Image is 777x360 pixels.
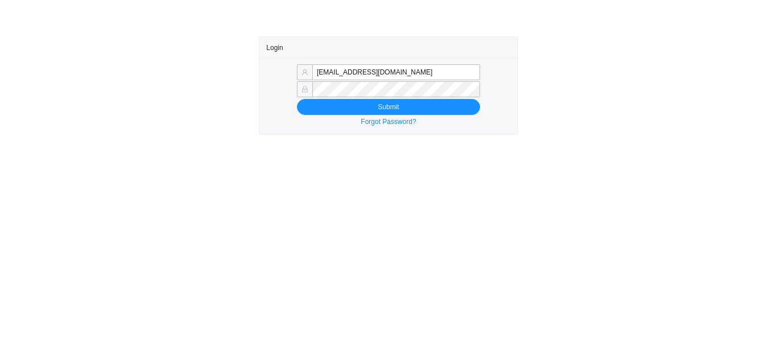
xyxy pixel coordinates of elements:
span: lock [301,86,308,93]
button: Submit [297,99,480,115]
a: Forgot Password? [361,118,416,126]
span: user [301,69,308,76]
input: Email [312,64,480,80]
div: Login [266,37,510,58]
span: Submit [378,101,399,113]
